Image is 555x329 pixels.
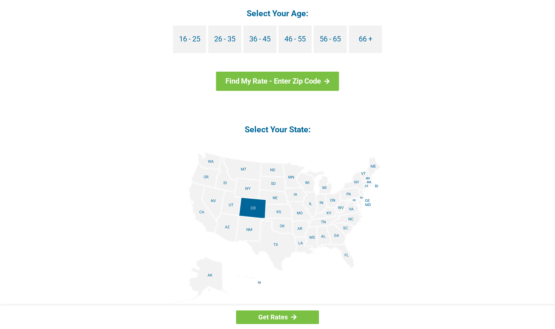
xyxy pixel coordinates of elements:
h4: Select Your Age: [118,8,437,19]
a: 36 - 45 [243,26,277,53]
h4: Select Your State: [118,124,437,135]
a: Get Rates [236,310,319,324]
a: 56 - 65 [314,26,347,53]
img: states [174,152,381,302]
a: Find My Rate - Enter Zip Code [216,72,339,91]
a: 16 - 25 [173,26,206,53]
a: 66 + [349,26,382,53]
a: 26 - 35 [208,26,241,53]
a: 46 - 55 [278,26,312,53]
